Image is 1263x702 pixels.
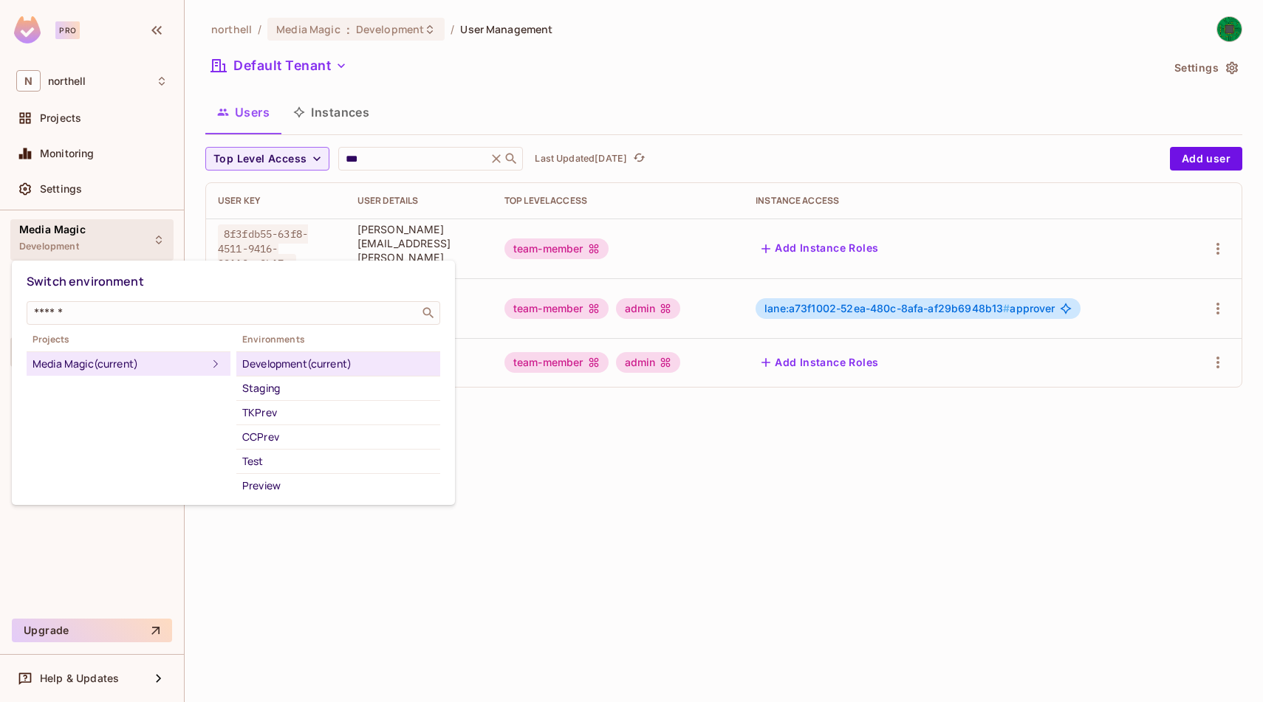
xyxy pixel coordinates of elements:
[27,334,230,345] span: Projects
[242,452,434,470] div: Test
[242,404,434,421] div: TKPrev
[242,355,434,373] div: Development (current)
[236,334,440,345] span: Environments
[27,273,144,289] span: Switch environment
[242,477,434,495] div: Preview
[242,428,434,446] div: CCPrev
[242,379,434,397] div: Staging
[32,355,207,373] div: Media Magic (current)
